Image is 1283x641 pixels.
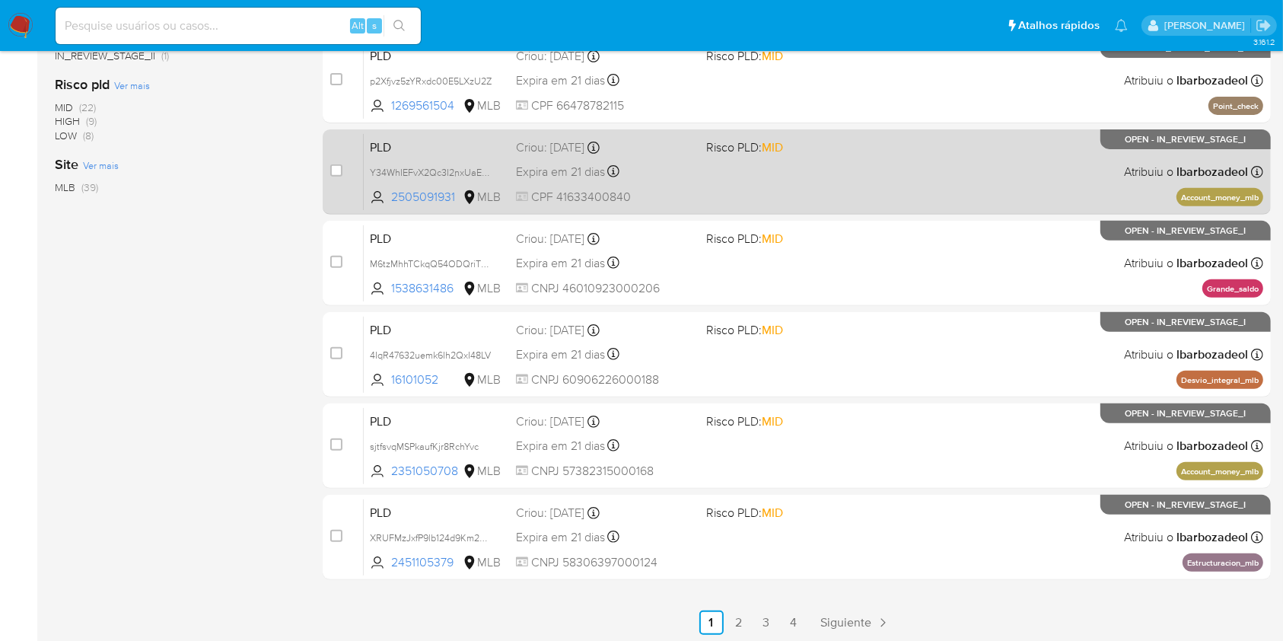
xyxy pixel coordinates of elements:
[1164,18,1250,33] p: lucas.barboza@mercadolivre.com
[352,18,364,33] span: Alt
[384,15,415,37] button: search-icon
[1018,18,1100,33] span: Atalhos rápidos
[1256,18,1272,33] a: Sair
[372,18,377,33] span: s
[1253,36,1275,48] span: 3.161.2
[1115,19,1128,32] a: Notificações
[56,16,421,36] input: Pesquise usuários ou casos...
